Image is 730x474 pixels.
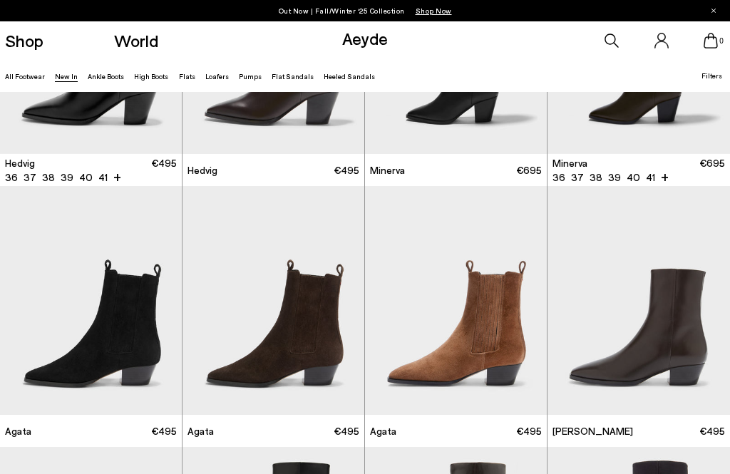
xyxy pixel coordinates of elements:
[113,169,121,185] li: +
[365,154,547,186] a: Minerva €695
[187,424,214,438] span: Agata
[182,154,364,186] a: Hedvig €495
[179,72,195,81] a: Flats
[365,415,547,447] a: Agata €495
[699,424,725,438] span: €495
[114,32,158,49] a: World
[416,6,452,15] span: Navigate to /collections/new-in
[718,37,725,45] span: 0
[134,72,168,81] a: High Boots
[646,170,655,185] li: 41
[590,170,602,185] li: 38
[704,33,718,48] a: 0
[370,424,396,438] span: Agata
[5,424,31,438] span: Agata
[365,186,547,415] img: Agata Suede Ankle Boots
[608,170,621,185] li: 39
[571,170,584,185] li: 37
[552,156,587,170] span: Minerva
[24,170,36,185] li: 37
[79,170,93,185] li: 40
[516,163,542,177] span: €695
[182,415,364,447] a: Agata €495
[88,72,124,81] a: Ankle Boots
[334,424,359,438] span: €495
[279,4,452,18] p: Out Now | Fall/Winter ‘25 Collection
[516,424,542,438] span: €495
[5,156,35,170] span: Hedvig
[701,71,722,80] span: Filters
[55,72,78,81] a: New In
[205,72,229,81] a: Loafers
[187,163,217,177] span: Hedvig
[552,170,565,185] li: 36
[98,170,108,185] li: 41
[5,170,18,185] li: 36
[239,72,262,81] a: Pumps
[552,170,654,185] ul: variant
[627,170,640,185] li: 40
[151,424,177,438] span: €495
[547,415,730,447] a: [PERSON_NAME] €495
[547,154,730,186] a: Minerva 36 37 38 39 40 41 + €695
[661,169,669,185] li: +
[324,72,375,81] a: Heeled Sandals
[5,32,43,49] a: Shop
[42,170,55,185] li: 38
[342,28,388,48] a: Aeyde
[151,156,177,185] span: €495
[182,186,364,415] img: Agata Suede Ankle Boots
[272,72,314,81] a: Flat Sandals
[552,424,633,438] span: [PERSON_NAME]
[699,156,725,185] span: €695
[5,72,45,81] a: All Footwear
[370,163,405,177] span: Minerva
[547,186,730,415] img: Baba Pointed Cowboy Boots
[334,163,359,177] span: €495
[5,170,101,185] ul: variant
[61,170,73,185] li: 39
